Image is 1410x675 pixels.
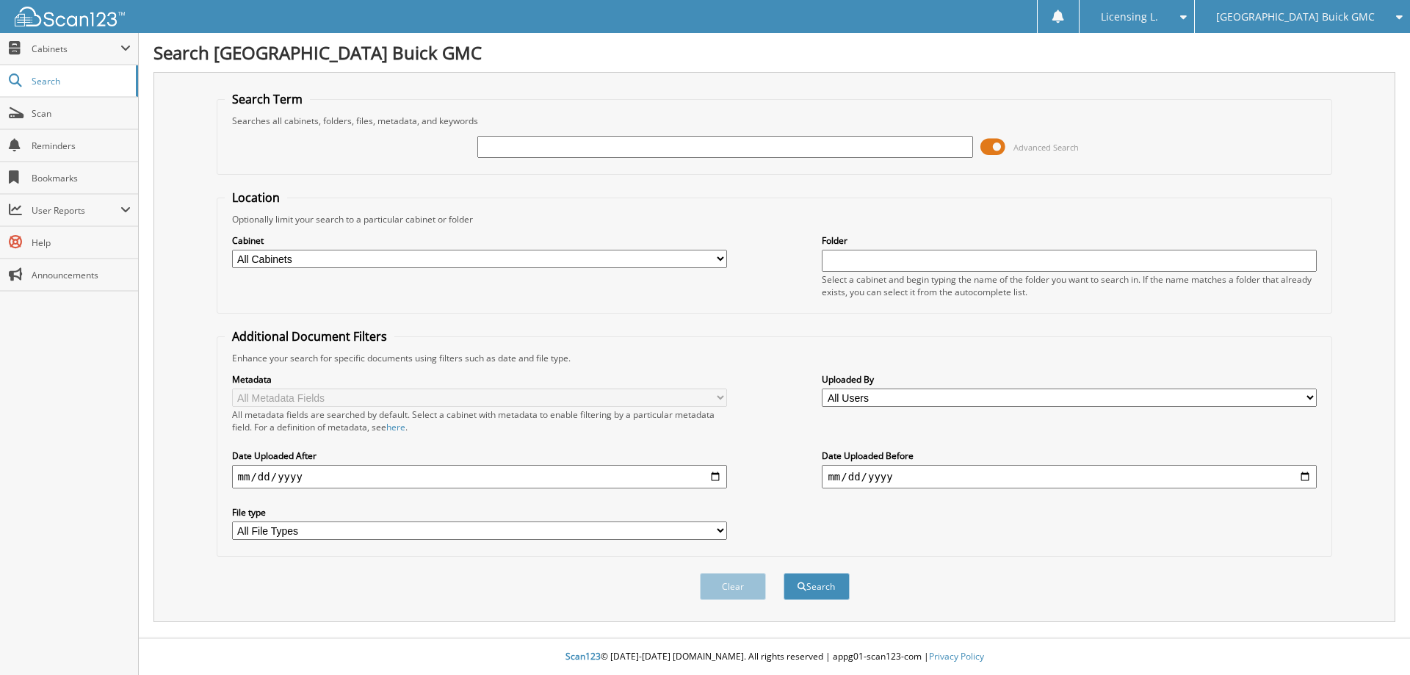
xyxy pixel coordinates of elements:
[232,373,727,386] label: Metadata
[822,234,1317,247] label: Folder
[700,573,766,600] button: Clear
[32,43,120,55] span: Cabinets
[32,75,129,87] span: Search
[225,91,310,107] legend: Search Term
[225,115,1325,127] div: Searches all cabinets, folders, files, metadata, and keywords
[1216,12,1375,21] span: [GEOGRAPHIC_DATA] Buick GMC
[232,450,727,462] label: Date Uploaded After
[784,573,850,600] button: Search
[225,352,1325,364] div: Enhance your search for specific documents using filters such as date and file type.
[32,172,131,184] span: Bookmarks
[822,373,1317,386] label: Uploaded By
[232,408,727,433] div: All metadata fields are searched by default. Select a cabinet with metadata to enable filtering b...
[386,421,405,433] a: here
[232,465,727,488] input: start
[929,650,984,663] a: Privacy Policy
[565,650,601,663] span: Scan123
[822,450,1317,462] label: Date Uploaded Before
[32,140,131,152] span: Reminders
[232,234,727,247] label: Cabinet
[225,213,1325,225] div: Optionally limit your search to a particular cabinet or folder
[232,506,727,519] label: File type
[153,40,1395,65] h1: Search [GEOGRAPHIC_DATA] Buick GMC
[32,107,131,120] span: Scan
[225,189,287,206] legend: Location
[32,269,131,281] span: Announcements
[822,465,1317,488] input: end
[225,328,394,344] legend: Additional Document Filters
[1101,12,1158,21] span: Licensing L.
[1013,142,1079,153] span: Advanced Search
[32,237,131,249] span: Help
[139,639,1410,675] div: © [DATE]-[DATE] [DOMAIN_NAME]. All rights reserved | appg01-scan123-com |
[822,273,1317,298] div: Select a cabinet and begin typing the name of the folder you want to search in. If the name match...
[15,7,125,26] img: scan123-logo-white.svg
[32,204,120,217] span: User Reports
